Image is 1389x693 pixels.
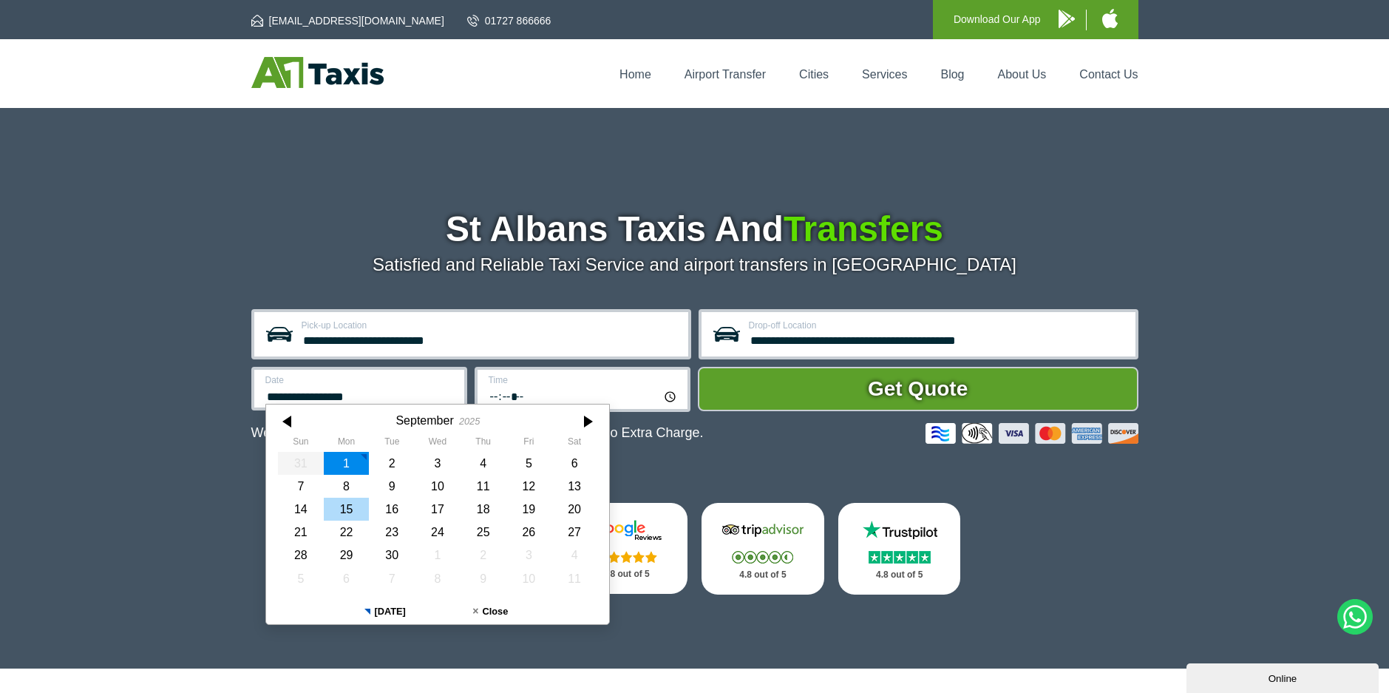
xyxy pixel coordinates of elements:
label: Time [489,376,679,385]
a: 01727 866666 [467,13,551,28]
div: 03 October 2025 [506,544,551,567]
a: [EMAIL_ADDRESS][DOMAIN_NAME] [251,13,444,28]
div: 10 September 2025 [415,475,461,498]
div: 18 September 2025 [460,498,506,521]
div: 24 September 2025 [415,521,461,544]
img: Stars [596,551,657,563]
div: 27 September 2025 [551,521,597,544]
img: Stars [732,551,793,564]
div: 17 September 2025 [415,498,461,521]
a: Tripadvisor Stars 4.8 out of 5 [702,503,824,595]
img: Trustpilot [855,519,944,541]
p: 4.8 out of 5 [718,566,808,584]
iframe: chat widget [1186,660,1382,693]
th: Friday [506,436,551,451]
p: Download Our App [954,10,1041,29]
img: A1 Taxis Android App [1059,10,1075,28]
th: Monday [323,436,369,451]
div: 05 October 2025 [278,567,324,590]
div: 14 September 2025 [278,498,324,521]
p: We Now Accept Card & Contactless Payment In [251,425,704,441]
div: 09 September 2025 [369,475,415,498]
div: 22 September 2025 [323,521,369,544]
div: 25 September 2025 [460,521,506,544]
div: 02 October 2025 [460,544,506,567]
a: Services [862,68,907,81]
div: 28 September 2025 [278,544,324,567]
a: Contact Us [1079,68,1138,81]
div: 08 October 2025 [415,567,461,590]
div: 03 September 2025 [415,452,461,475]
label: Pick-up Location [302,321,679,330]
div: 11 October 2025 [551,567,597,590]
a: About Us [998,68,1047,81]
div: 04 September 2025 [460,452,506,475]
th: Tuesday [369,436,415,451]
img: Tripadvisor [719,519,807,541]
div: 2025 [458,416,479,427]
p: Satisfied and Reliable Taxi Service and airport transfers in [GEOGRAPHIC_DATA] [251,254,1138,275]
span: Transfers [784,209,943,249]
div: 16 September 2025 [369,498,415,521]
div: 23 September 2025 [369,521,415,544]
div: 09 October 2025 [460,567,506,590]
div: 29 September 2025 [323,544,369,567]
p: 4.8 out of 5 [855,566,945,584]
div: 13 September 2025 [551,475,597,498]
div: 12 September 2025 [506,475,551,498]
button: Close [438,599,543,624]
th: Thursday [460,436,506,451]
a: Cities [799,68,829,81]
th: Sunday [278,436,324,451]
button: [DATE] [332,599,438,624]
a: Home [619,68,651,81]
img: A1 Taxis St Albans LTD [251,57,384,88]
div: 01 September 2025 [323,452,369,475]
div: 06 September 2025 [551,452,597,475]
div: 20 September 2025 [551,498,597,521]
div: 01 October 2025 [415,544,461,567]
a: Trustpilot Stars 4.8 out of 5 [838,503,961,595]
div: 26 September 2025 [506,521,551,544]
div: 30 September 2025 [369,544,415,567]
div: 06 October 2025 [323,567,369,590]
div: 19 September 2025 [506,498,551,521]
th: Saturday [551,436,597,451]
a: Google Stars 4.8 out of 5 [565,503,687,594]
div: 15 September 2025 [323,498,369,521]
a: Blog [940,68,964,81]
div: 08 September 2025 [323,475,369,498]
div: 07 October 2025 [369,567,415,590]
img: Google [582,519,670,541]
div: 11 September 2025 [460,475,506,498]
img: Credit And Debit Cards [926,423,1138,444]
button: Get Quote [698,367,1138,411]
div: 04 October 2025 [551,544,597,567]
div: 31 August 2025 [278,452,324,475]
label: Drop-off Location [749,321,1127,330]
div: 02 September 2025 [369,452,415,475]
label: Date [265,376,455,385]
img: A1 Taxis iPhone App [1102,9,1118,28]
div: 21 September 2025 [278,521,324,544]
div: September [395,413,453,427]
div: 10 October 2025 [506,567,551,590]
img: Stars [869,551,931,564]
th: Wednesday [415,436,461,451]
div: 07 September 2025 [278,475,324,498]
a: Airport Transfer [685,68,766,81]
span: The Car at No Extra Charge. [534,425,703,440]
div: 05 September 2025 [506,452,551,475]
h1: St Albans Taxis And [251,212,1138,247]
p: 4.8 out of 5 [581,565,671,584]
